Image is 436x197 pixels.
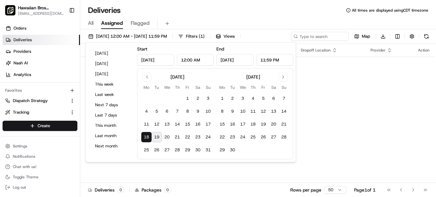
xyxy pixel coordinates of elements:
[162,119,172,129] button: 13
[6,26,117,36] p: Welcome 👋
[203,106,213,117] button: 10
[152,145,162,155] button: 26
[268,119,279,129] button: 20
[152,106,162,117] button: 5
[162,132,172,142] button: 20
[135,187,171,193] div: Packages
[141,84,152,91] th: Monday
[193,106,203,117] button: 9
[362,33,370,39] span: Map
[6,94,12,99] div: 📗
[92,121,131,130] button: This month
[354,187,376,193] div: Page 1 of 1
[3,96,77,106] button: Dispatch Strategy
[248,93,258,104] button: 4
[3,142,77,151] button: Settings
[117,187,124,193] div: 0
[238,84,248,91] th: Wednesday
[152,119,162,129] button: 12
[238,132,248,142] button: 24
[217,145,227,155] button: 29
[162,145,172,155] button: 27
[3,23,80,33] a: Orders
[13,25,26,31] span: Orders
[22,68,81,73] div: We're available if you need us!
[268,84,279,91] th: Saturday
[162,106,172,117] button: 6
[18,5,65,11] button: Hawaiian Bros ([GEOGRAPHIC_DATA], [GEOGRAPHIC_DATA])
[248,119,258,129] button: 18
[13,93,49,100] span: Knowledge Base
[13,109,29,115] span: Tracking
[182,84,193,91] th: Friday
[199,33,205,39] span: ( 1 )
[279,106,289,117] button: 14
[203,84,213,91] th: Sunday
[13,98,48,104] span: Dispatch Strategy
[137,54,174,66] input: Date
[152,132,162,142] button: 19
[13,154,35,159] span: Notifications
[193,132,203,142] button: 23
[3,85,77,96] div: Favorites
[352,8,428,13] span: All times are displayed using CDT timezone
[268,93,279,104] button: 6
[17,42,106,48] input: Clear
[13,37,32,43] span: Deliveries
[172,106,182,117] button: 7
[279,119,289,129] button: 21
[5,98,67,104] a: Dispatch Strategy
[268,132,279,142] button: 27
[3,3,66,18] button: Hawaiian Bros (Springdale, AR_Sunset)Hawaiian Bros ([GEOGRAPHIC_DATA], [GEOGRAPHIC_DATA])[EMAIL_A...
[279,84,289,91] th: Sunday
[18,11,65,16] button: [EMAIL_ADDRESS][DOMAIN_NAME]
[268,106,279,117] button: 13
[227,132,238,142] button: 23
[152,84,162,91] th: Tuesday
[92,131,131,140] button: Last month
[61,93,103,100] span: API Documentation
[351,32,373,41] button: Map
[45,109,78,114] a: Powered byPylon
[3,58,80,68] a: Nash AI
[3,162,77,171] button: Chat with us!
[101,19,123,27] span: Assigned
[301,48,331,53] span: Dropoff Location
[258,84,268,91] th: Friday
[141,119,152,129] button: 11
[422,32,431,41] button: Refresh
[193,145,203,155] button: 30
[182,106,193,117] button: 8
[193,119,203,129] button: 16
[92,90,131,99] button: Last week
[186,33,205,39] span: Filters
[13,72,31,78] span: Analytics
[143,72,152,81] button: Go to previous month
[172,132,182,142] button: 21
[92,142,131,151] button: Next month
[182,132,193,142] button: 22
[88,19,93,27] span: All
[13,49,31,54] span: Providers
[279,72,288,81] button: Go to next month
[290,187,321,193] p: Rows per page
[83,70,432,75] div: No results.
[418,48,430,53] div: Action
[92,100,131,109] button: Next 7 days
[182,119,193,129] button: 15
[258,119,268,129] button: 19
[238,106,248,117] button: 10
[217,84,227,91] th: Monday
[246,74,260,80] div: [DATE]
[177,54,214,66] input: Time
[141,106,152,117] button: 4
[3,183,77,192] button: Log out
[279,93,289,104] button: 7
[371,48,386,53] span: Provider
[248,84,258,91] th: Thursday
[193,84,203,91] th: Saturday
[64,109,78,114] span: Pylon
[172,145,182,155] button: 28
